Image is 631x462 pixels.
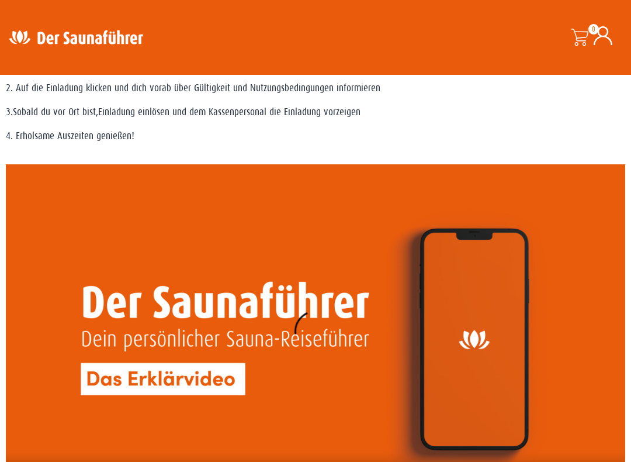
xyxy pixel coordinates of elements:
[6,105,625,120] p: 3.
[98,106,360,118] span: Einladung einlösen und dem Kassenpersonal die Einladung vorzeigen
[13,106,98,118] span: Sobald du vor Ort bist,
[588,24,599,35] span: 0
[6,81,625,96] p: 2. Auf die Einladung klicken und dich vorab über Gültigkeit und Nutzungsbedingungen informieren
[6,129,625,144] p: 4. Erholsame Auszeiten genießen!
